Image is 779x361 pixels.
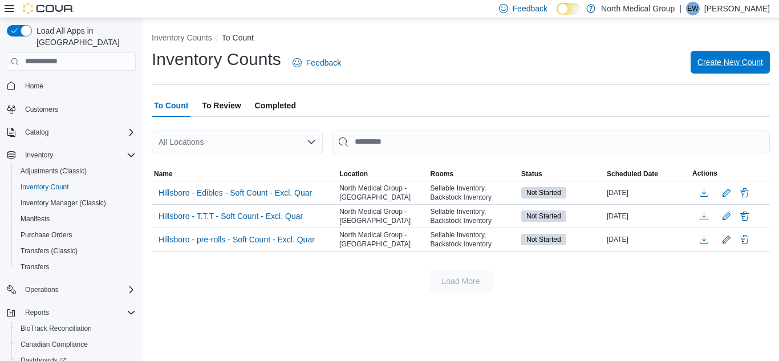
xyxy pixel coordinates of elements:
[11,211,140,227] button: Manifests
[154,231,319,248] button: Hillsboro - pre-rolls - Soft Count - Excl. Quar
[154,94,188,117] span: To Count
[152,167,337,181] button: Name
[738,233,752,246] button: Delete
[339,207,425,225] span: North Medical Group - [GEOGRAPHIC_DATA]
[21,324,92,333] span: BioTrack Reconciliation
[21,182,69,192] span: Inventory Count
[154,208,307,225] button: Hillsboro - T.T.T - Soft Count - Excl. Quar
[152,33,212,42] button: Inventory Counts
[21,79,136,93] span: Home
[159,210,303,222] span: Hillsboro - T.T.T - Soft Count - Excl. Quar
[306,57,341,68] span: Feedback
[159,187,312,198] span: Hillsboro - Edibles - Soft Count - Excl. Quar
[16,180,136,194] span: Inventory Count
[25,151,53,160] span: Inventory
[21,283,136,297] span: Operations
[159,234,315,245] span: Hillsboro - pre-rolls - Soft Count - Excl. Quar
[21,283,63,297] button: Operations
[704,2,770,15] p: [PERSON_NAME]
[16,338,92,351] a: Canadian Compliance
[222,33,254,42] button: To Count
[679,2,681,15] p: |
[21,148,136,162] span: Inventory
[16,164,91,178] a: Adjustments (Classic)
[339,169,368,179] span: Location
[604,167,690,181] button: Scheduled Date
[11,321,140,336] button: BioTrack Reconciliation
[16,244,82,258] a: Transfers (Classic)
[442,275,480,287] span: Load More
[513,3,547,14] span: Feedback
[25,105,58,114] span: Customers
[720,208,733,225] button: Edit count details
[332,131,770,153] input: This is a search bar. After typing your query, hit enter to filter the results lower in the page.
[16,180,74,194] a: Inventory Count
[152,48,281,71] h1: Inventory Counts
[692,169,717,178] span: Actions
[720,184,733,201] button: Edit count details
[11,163,140,179] button: Adjustments (Classic)
[21,125,53,139] button: Catalog
[16,322,136,335] span: BioTrack Reconciliation
[521,234,566,245] span: Not Started
[16,212,136,226] span: Manifests
[16,228,77,242] a: Purchase Orders
[16,338,136,351] span: Canadian Compliance
[255,94,296,117] span: Completed
[21,306,54,319] button: Reports
[720,231,733,248] button: Edit count details
[21,148,58,162] button: Inventory
[288,51,346,74] a: Feedback
[428,228,519,251] div: Sellable Inventory, Backstock Inventory
[521,210,566,222] span: Not Started
[601,2,675,15] p: North Medical Group
[32,25,136,48] span: Load All Apps in [GEOGRAPHIC_DATA]
[25,308,49,317] span: Reports
[16,244,136,258] span: Transfers (Classic)
[687,2,698,15] span: EW
[604,186,690,200] div: [DATE]
[11,259,140,275] button: Transfers
[307,137,316,147] button: Open list of options
[11,227,140,243] button: Purchase Orders
[697,56,763,68] span: Create New Count
[526,211,561,221] span: Not Started
[202,94,241,117] span: To Review
[557,3,581,15] input: Dark Mode
[21,306,136,319] span: Reports
[738,186,752,200] button: Delete
[21,167,87,176] span: Adjustments (Classic)
[2,147,140,163] button: Inventory
[691,51,770,74] button: Create New Count
[604,233,690,246] div: [DATE]
[21,103,63,116] a: Customers
[25,82,43,91] span: Home
[21,246,78,255] span: Transfers (Classic)
[2,78,140,94] button: Home
[2,305,140,321] button: Reports
[428,181,519,204] div: Sellable Inventory, Backstock Inventory
[152,32,770,46] nav: An example of EuiBreadcrumbs
[2,124,140,140] button: Catalog
[23,3,74,14] img: Cova
[431,169,454,179] span: Rooms
[25,285,59,294] span: Operations
[526,234,561,245] span: Not Started
[738,209,752,223] button: Delete
[16,322,96,335] a: BioTrack Reconciliation
[16,228,136,242] span: Purchase Orders
[607,169,658,179] span: Scheduled Date
[2,101,140,117] button: Customers
[428,205,519,228] div: Sellable Inventory, Backstock Inventory
[11,243,140,259] button: Transfers (Classic)
[16,196,111,210] a: Inventory Manager (Classic)
[519,167,604,181] button: Status
[2,282,140,298] button: Operations
[21,340,88,349] span: Canadian Compliance
[21,214,50,224] span: Manifests
[11,195,140,211] button: Inventory Manager (Classic)
[16,164,136,178] span: Adjustments (Classic)
[521,169,542,179] span: Status
[154,169,173,179] span: Name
